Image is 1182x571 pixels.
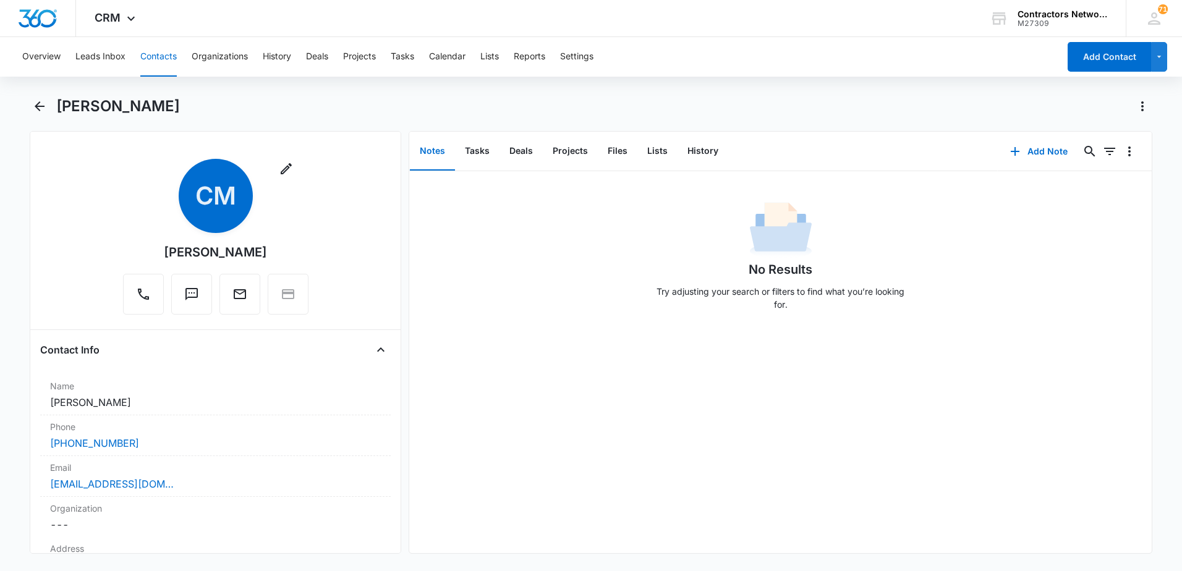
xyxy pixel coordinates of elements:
div: notifications count [1158,4,1168,14]
button: Deals [500,132,543,171]
button: Deals [306,37,328,77]
span: CM [179,159,253,233]
label: Address [50,542,381,555]
button: Tasks [455,132,500,171]
h1: [PERSON_NAME] [56,97,180,116]
button: Filters [1100,142,1120,161]
button: Overview [22,37,61,77]
a: [PHONE_NUMBER] [50,436,139,450]
button: Call [123,274,164,315]
button: Leads Inbox [75,37,125,77]
button: Actions [1133,96,1152,116]
div: Phone[PHONE_NUMBER] [40,415,391,456]
button: History [678,132,728,171]
button: Email [219,274,260,315]
a: Call [123,293,164,303]
button: Calendar [429,37,466,77]
button: Settings [560,37,593,77]
button: Contacts [140,37,177,77]
h4: Contact Info [40,342,100,357]
p: Try adjusting your search or filters to find what you’re looking for. [651,285,911,311]
button: History [263,37,291,77]
div: Email[EMAIL_ADDRESS][DOMAIN_NAME] [40,456,391,497]
button: Search... [1080,142,1100,161]
a: Text [171,293,212,303]
button: Overflow Menu [1120,142,1139,161]
span: CRM [95,11,121,24]
dd: [PERSON_NAME] [50,395,381,410]
button: Tasks [391,37,414,77]
a: [EMAIL_ADDRESS][DOMAIN_NAME] [50,476,174,491]
div: account name [1018,9,1108,19]
button: Back [30,96,49,116]
span: 71 [1158,4,1168,14]
div: Name[PERSON_NAME] [40,374,391,415]
div: account id [1018,19,1108,28]
button: Organizations [192,37,248,77]
button: Notes [410,132,455,171]
div: Organization--- [40,497,391,537]
label: Phone [50,420,381,433]
label: Name [50,379,381,392]
button: Add Contact [1068,42,1151,72]
h1: No Results [749,260,812,279]
button: Lists [637,132,678,171]
button: Add Note [998,137,1080,166]
button: Projects [543,132,598,171]
a: Email [219,293,260,303]
button: Close [371,340,391,360]
button: Files [598,132,637,171]
label: Email [50,461,381,474]
dd: --- [50,517,381,532]
button: Reports [514,37,545,77]
button: Lists [480,37,499,77]
button: Projects [343,37,376,77]
label: Organization [50,502,381,515]
img: No Data [750,198,812,260]
div: [PERSON_NAME] [164,243,267,261]
button: Text [171,274,212,315]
